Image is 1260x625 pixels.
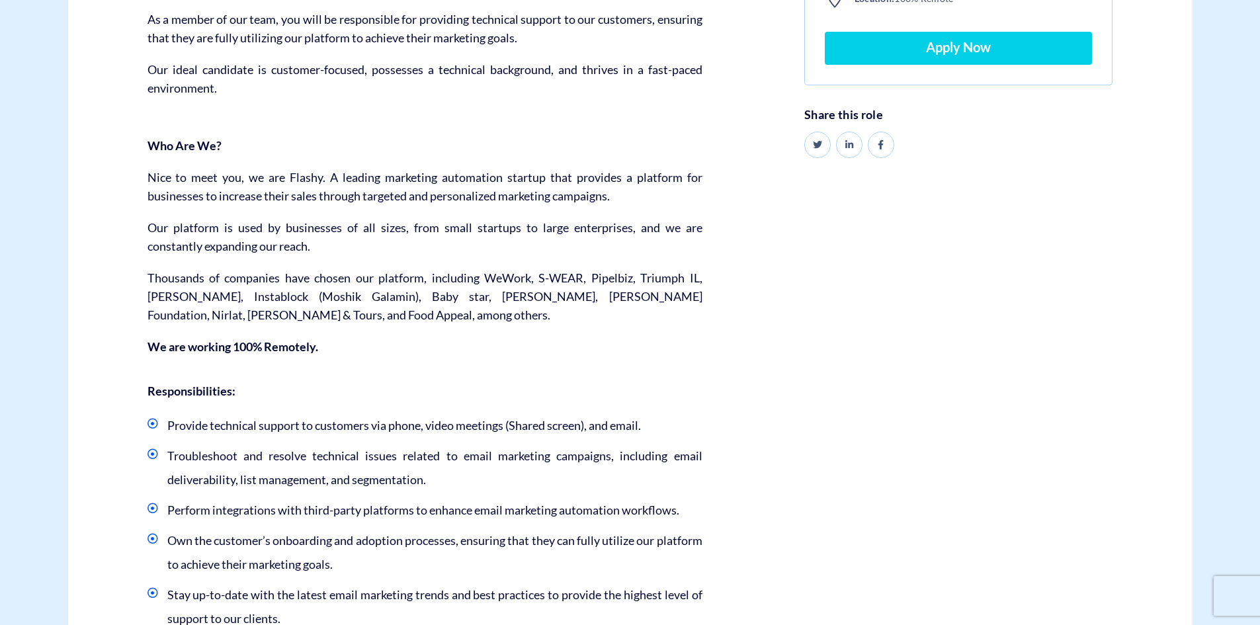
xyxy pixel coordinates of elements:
[147,60,702,97] p: Our ideal candidate is customer-focused, possesses a technical background, and thrives in a fast-...
[147,339,318,354] strong: We are working 100% Remotely.
[147,413,702,437] li: Provide technical support to customers via phone, video meetings (Shared screen), and email.
[147,138,222,153] strong: Who Are We?
[147,444,702,491] li: Troubleshoot and resolve technical issues related to email marketing campaigns, including email d...
[147,384,235,398] strong: Responsibilities:
[147,218,702,255] p: Our platform is used by businesses of all sizes, from small startups to large enterprises, and we...
[825,32,1093,65] a: Apply Now
[147,269,702,324] p: Thousands of companies have chosen our platform, including WeWork, S-WEAR, Pipelbiz, Triumph IL, ...
[147,528,702,576] li: Own the customer’s onboarding and adoption processes, ensuring that they can fully utilize our pl...
[147,168,702,205] p: Nice to meet you, we are Flashy. A leading marketing automation startup that provides a platform ...
[868,132,894,158] a: Share on Facebook
[836,132,862,158] a: Share on LinkedIn
[804,132,831,158] a: Share on Twitter
[147,10,702,47] p: As a member of our team, you will be responsible for providing technical support to our customers...
[147,498,702,522] li: Perform integrations with third-party platforms to enhance email marketing automation workflows.
[804,108,1113,122] h6: Share this role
